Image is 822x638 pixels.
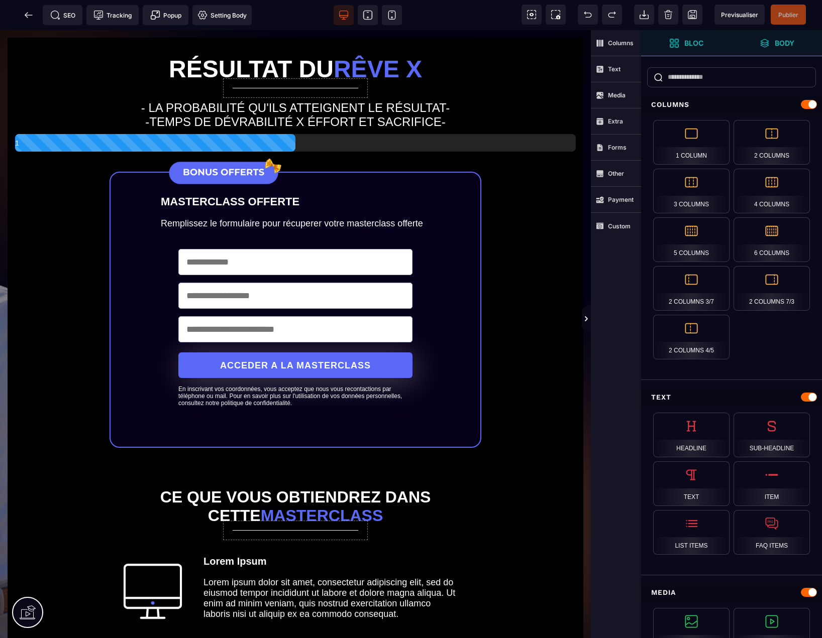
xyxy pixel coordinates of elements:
[608,196,634,203] strong: Payment
[734,413,810,457] div: Sub-Headline
[522,5,542,25] span: View components
[734,461,810,506] div: Item
[653,120,730,165] div: 1 Column
[653,315,730,359] div: 2 Columns 4/5
[178,322,413,348] button: ACCEDER A LA MASTERCLASS
[117,526,188,597] img: f803506fb32280df410bbc1a1cf7bc03_wired-outline-478-computer-display.gif
[608,39,634,47] strong: Columns
[608,144,627,151] strong: Forms
[734,217,810,262] div: 6 Columns
[653,217,730,262] div: 5 Columns
[608,170,624,177] strong: Other
[641,95,822,114] div: Columns
[653,413,730,457] div: Headline
[641,30,732,56] span: Open Blocks
[775,39,794,47] strong: Body
[608,117,623,125] strong: Extra
[178,353,413,376] text: En inscrivant vos coordonnées, vous acceptez que nous vous recontactions par téléphone ou mail. P...
[653,169,730,213] div: 3 Columns
[653,266,730,311] div: 2 Columns 3/7
[110,453,481,500] h1: Ce que vous obtiendrez dans cette
[546,5,566,25] span: Screenshot
[15,20,576,58] h1: Résultat du
[334,26,422,52] span: rêve X
[734,510,810,555] div: FAQ Items
[721,11,758,19] span: Previsualiser
[15,66,576,104] h2: - LA PROBABILITÉ QU'ILS ATTEIGNENT LE RÉSULTAT- -TEMPS DE DÉVRABILITÉ X ÉFFORT ET SACRIFICE-
[608,222,631,230] strong: Custom
[653,510,730,555] div: List Items
[714,5,765,25] span: Preview
[778,11,798,19] span: Publier
[734,120,810,165] div: 2 Columns
[15,109,19,117] text: 1
[641,583,822,602] div: Media
[197,10,247,20] span: Setting Body
[150,10,181,20] span: Popup
[608,91,626,99] strong: Media
[161,186,430,201] text: Remplissez le formulaire pour récuperer votre masterclass offerte
[203,526,267,537] b: Lorem Ipsum
[641,388,822,407] div: Text
[93,10,132,20] span: Tracking
[734,266,810,311] div: 2 Columns 7/3
[161,125,286,161] img: 63b5f0a7b40b8c575713f71412baadad_BONUS_OFFERTS.png
[608,65,621,73] strong: Text
[734,169,810,213] div: 4 Columns
[261,476,383,494] span: masterclass
[684,39,703,47] strong: Bloc
[732,30,822,56] span: Open Layer Manager
[50,10,75,20] span: SEO
[161,163,430,181] text: MASTERCLASS OFFERTE
[203,545,459,592] text: Lorem ipsum dolor sit amet, consectetur adipiscing elit, sed do eiusmod tempor incididunt ut labo...
[653,461,730,506] div: Text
